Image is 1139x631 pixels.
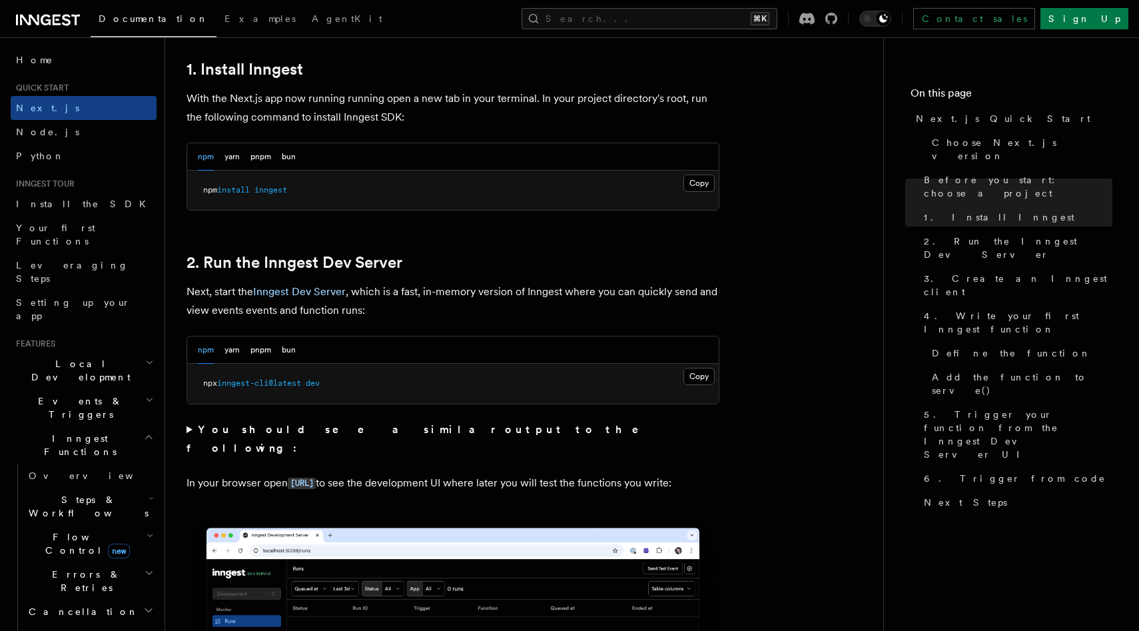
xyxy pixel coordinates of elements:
span: Python [16,151,65,161]
a: Install the SDK [11,192,157,216]
a: Next.js [11,96,157,120]
a: Documentation [91,4,216,37]
button: Steps & Workflows [23,488,157,525]
span: Setting up your app [16,297,131,321]
h4: On this page [911,85,1112,107]
strong: You should see a similar output to the following: [187,423,657,454]
a: Sign Up [1040,8,1128,29]
a: 4. Write your first Inngest function [919,304,1112,341]
kbd: ⌘K [751,12,769,25]
button: npm [198,336,214,364]
span: Steps & Workflows [23,493,149,520]
span: inngest [254,185,287,195]
a: Next Steps [919,490,1112,514]
button: pnpm [250,336,271,364]
a: Home [11,48,157,72]
span: Leveraging Steps [16,260,129,284]
span: Flow Control [23,530,147,557]
button: Toggle dark mode [859,11,891,27]
span: Examples [224,13,296,24]
span: 5. Trigger your function from the Inngest Dev Server UI [924,408,1112,461]
a: Node.js [11,120,157,144]
button: yarn [224,143,240,171]
button: Errors & Retries [23,562,157,600]
span: Define the function [932,346,1091,360]
span: Choose Next.js version [932,136,1112,163]
a: Next.js Quick Start [911,107,1112,131]
button: Copy [683,175,715,192]
button: Search...⌘K [522,8,777,29]
span: Inngest tour [11,179,75,189]
span: Home [16,53,53,67]
a: Examples [216,4,304,36]
span: 3. Create an Inngest client [924,272,1112,299]
a: 1. Install Inngest [187,60,303,79]
span: Install the SDK [16,199,154,209]
button: Cancellation [23,600,157,624]
button: Copy [683,368,715,385]
button: Local Development [11,352,157,389]
a: Choose Next.js version [927,131,1112,168]
span: 1. Install Inngest [924,211,1074,224]
code: [URL] [288,478,316,489]
span: Before you start: choose a project [924,173,1112,200]
span: Features [11,338,55,349]
a: Your first Functions [11,216,157,253]
button: npm [198,143,214,171]
span: Local Development [11,357,145,384]
span: Node.js [16,127,79,137]
a: Contact sales [913,8,1035,29]
a: Setting up your app [11,291,157,328]
p: Next, start the , which is a fast, in-memory version of Inngest where you can quickly send and vi... [187,283,719,320]
span: install [217,185,250,195]
span: Cancellation [23,605,139,618]
span: AgentKit [312,13,382,24]
span: npm [203,185,217,195]
span: dev [306,378,320,388]
p: In your browser open to see the development UI where later you will test the functions you write: [187,474,719,493]
span: Errors & Retries [23,568,145,594]
a: Before you start: choose a project [919,168,1112,205]
a: 1. Install Inngest [919,205,1112,229]
span: Add the function to serve() [932,370,1112,397]
a: Python [11,144,157,168]
a: AgentKit [304,4,390,36]
a: Inngest Dev Server [253,285,346,298]
a: Define the function [927,341,1112,365]
span: 6. Trigger from code [924,472,1106,485]
a: 6. Trigger from code [919,466,1112,490]
span: Quick start [11,83,69,93]
span: inngest-cli@latest [217,378,301,388]
a: Overview [23,464,157,488]
span: Your first Functions [16,223,95,247]
a: Leveraging Steps [11,253,157,291]
a: 2. Run the Inngest Dev Server [919,229,1112,267]
span: 4. Write your first Inngest function [924,309,1112,336]
span: Next.js Quick Start [916,112,1090,125]
span: Next.js [16,103,79,113]
summary: You should see a similar output to the following: [187,420,719,458]
button: bun [282,336,296,364]
span: Overview [29,470,166,481]
span: 2. Run the Inngest Dev Server [924,235,1112,261]
span: Next Steps [924,496,1007,509]
button: pnpm [250,143,271,171]
a: [URL] [288,476,316,489]
a: 2. Run the Inngest Dev Server [187,253,402,272]
span: Documentation [99,13,208,24]
a: 3. Create an Inngest client [919,267,1112,304]
span: npx [203,378,217,388]
span: new [108,544,130,558]
span: Inngest Functions [11,432,144,458]
button: Events & Triggers [11,389,157,426]
a: Add the function to serve() [927,365,1112,402]
p: With the Next.js app now running running open a new tab in your terminal. In your project directo... [187,89,719,127]
a: 5. Trigger your function from the Inngest Dev Server UI [919,402,1112,466]
button: Flow Controlnew [23,525,157,562]
button: bun [282,143,296,171]
span: Events & Triggers [11,394,145,421]
button: yarn [224,336,240,364]
button: Inngest Functions [11,426,157,464]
